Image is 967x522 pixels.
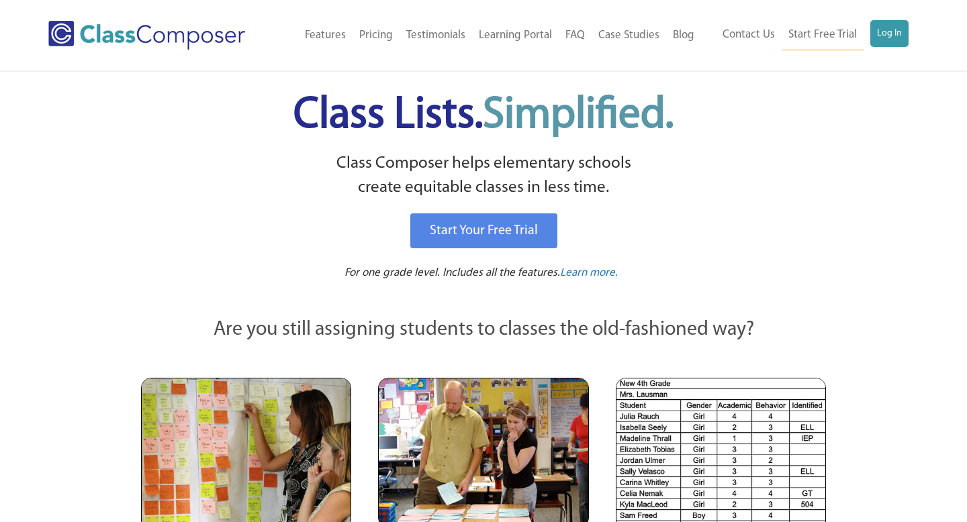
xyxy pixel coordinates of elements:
[353,21,400,50] a: Pricing
[344,267,560,278] span: For one grade level. Includes all the features.
[293,94,674,138] span: Class Lists.
[559,21,592,50] a: FAQ
[472,21,559,50] a: Learning Portal
[141,315,826,345] p: Are you still assigning students to classes the old-fashioned way?
[48,21,245,50] img: Class Composer
[276,21,701,50] nav: Header Menu
[560,265,618,282] a: Learn more.
[410,213,557,248] a: Start Your Free Trial
[430,224,538,238] span: Start Your Free Trial
[560,267,618,278] span: Learn more.
[139,152,828,201] p: Class Composer helps elementary schools create equitable classes in less time.
[483,94,674,138] span: Simplified.
[298,21,353,50] a: Features
[666,21,701,50] a: Blog
[870,20,909,47] a: Log In
[701,20,909,50] nav: Header Menu
[400,21,472,50] a: Testimonials
[716,20,782,50] a: Contact Us
[592,21,666,50] a: Case Studies
[782,20,864,50] a: Start Free Trial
